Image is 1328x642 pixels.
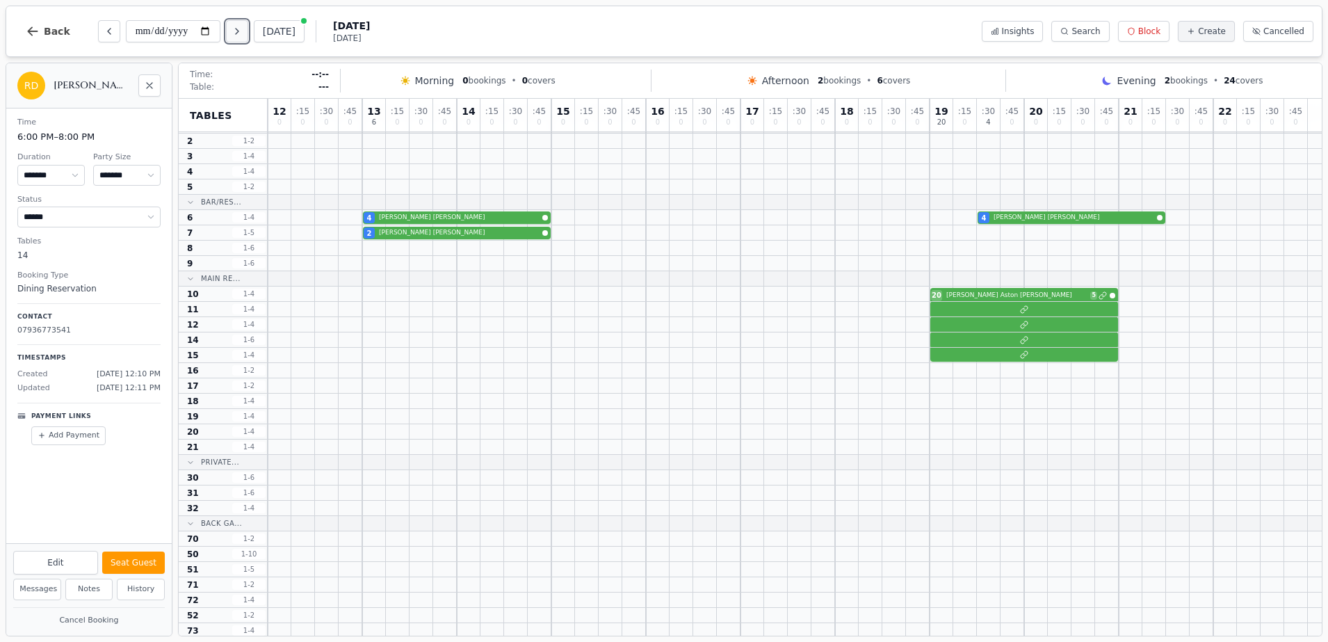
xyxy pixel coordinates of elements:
span: 4 [982,213,987,223]
span: Search [1071,26,1100,37]
dt: Booking Type [17,270,161,282]
dd: 14 [17,249,161,262]
span: 50 [187,549,199,560]
span: 0 [656,119,660,126]
span: 24 [1224,76,1236,86]
span: : 30 [414,107,428,115]
span: Time: [190,69,213,80]
span: 0 [442,119,446,126]
span: Evening [1117,74,1156,88]
span: 0 [679,119,683,126]
span: 0 [1057,119,1061,126]
span: --:-- [311,69,329,80]
span: 17 [187,380,199,392]
span: 0 [513,119,517,126]
span: bookings [818,75,861,86]
span: 11 [187,304,199,315]
span: 16 [651,106,664,116]
dt: Time [17,117,161,129]
span: 20 [937,119,946,126]
span: 4 [986,119,990,126]
span: 0 [537,119,541,126]
span: bookings [1165,75,1208,86]
span: 12 [187,319,199,330]
span: 1 - 4 [232,442,266,452]
span: : 15 [674,107,688,115]
span: 17 [745,106,759,116]
span: : 30 [1171,107,1184,115]
span: 0 [1223,119,1227,126]
span: 1 - 6 [232,243,266,253]
span: : 30 [698,107,711,115]
span: 6 [187,212,193,223]
span: 0 [891,119,896,126]
button: Cancelled [1243,21,1313,42]
span: 19 [187,411,199,422]
p: Timestamps [17,353,161,363]
span: 14 [462,106,475,116]
span: : 45 [816,107,829,115]
button: Create [1178,21,1235,42]
span: 0 [348,119,352,126]
span: 1 - 4 [232,304,266,314]
span: 3 [187,151,193,162]
button: Cancel Booking [13,612,165,629]
span: 0 [773,119,777,126]
span: 1 - 4 [232,426,266,437]
button: Close [138,74,161,97]
span: 6 [877,76,882,86]
span: 1 - 4 [232,350,266,360]
span: 18 [840,106,853,116]
button: [DATE] [254,20,305,42]
span: : 15 [958,107,971,115]
span: 1 - 10 [232,549,266,559]
button: Notes [65,579,113,600]
span: 0 [750,119,754,126]
span: Morning [415,74,455,88]
span: 31 [187,488,199,499]
span: [PERSON_NAME] [PERSON_NAME] [379,228,540,238]
span: 2 [367,228,372,239]
span: : 45 [1100,107,1113,115]
span: 0 [608,119,612,126]
span: Back [44,26,70,36]
span: 2 [187,136,193,147]
span: 6 [372,119,376,126]
span: Table: [190,81,214,93]
span: 1 - 4 [232,166,266,177]
span: : 15 [769,107,782,115]
span: : 45 [911,107,924,115]
span: : 45 [1005,107,1019,115]
span: 20 [1029,106,1042,116]
span: [PERSON_NAME] [PERSON_NAME] [379,213,540,223]
button: History [117,579,165,600]
span: 0 [868,119,872,126]
span: : 45 [627,107,640,115]
span: 1 - 2 [232,136,266,146]
p: Payment Links [31,412,91,422]
span: : 30 [320,107,333,115]
span: 1 - 6 [232,258,266,268]
span: 2 [1165,76,1170,86]
span: 1 - 6 [232,472,266,483]
button: Back [15,15,81,48]
span: 0 [702,119,706,126]
span: 21 [187,442,199,453]
span: --- [318,81,329,93]
span: 5 [1090,291,1097,300]
button: Add Payment [31,426,106,445]
span: 7 [187,227,193,239]
span: 22 [1218,106,1231,116]
span: 0 [962,119,966,126]
span: 10 [187,289,199,300]
span: 1 - 2 [232,533,266,544]
span: : 15 [580,107,593,115]
span: 1 - 4 [232,212,266,223]
span: 51 [187,564,199,575]
h2: [PERSON_NAME] [PERSON_NAME] [54,79,130,93]
span: 0 [419,119,423,126]
span: 1 - 4 [232,289,266,299]
span: 1 - 4 [232,319,266,330]
span: [DATE] [333,19,370,33]
span: [DATE] [333,33,370,44]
